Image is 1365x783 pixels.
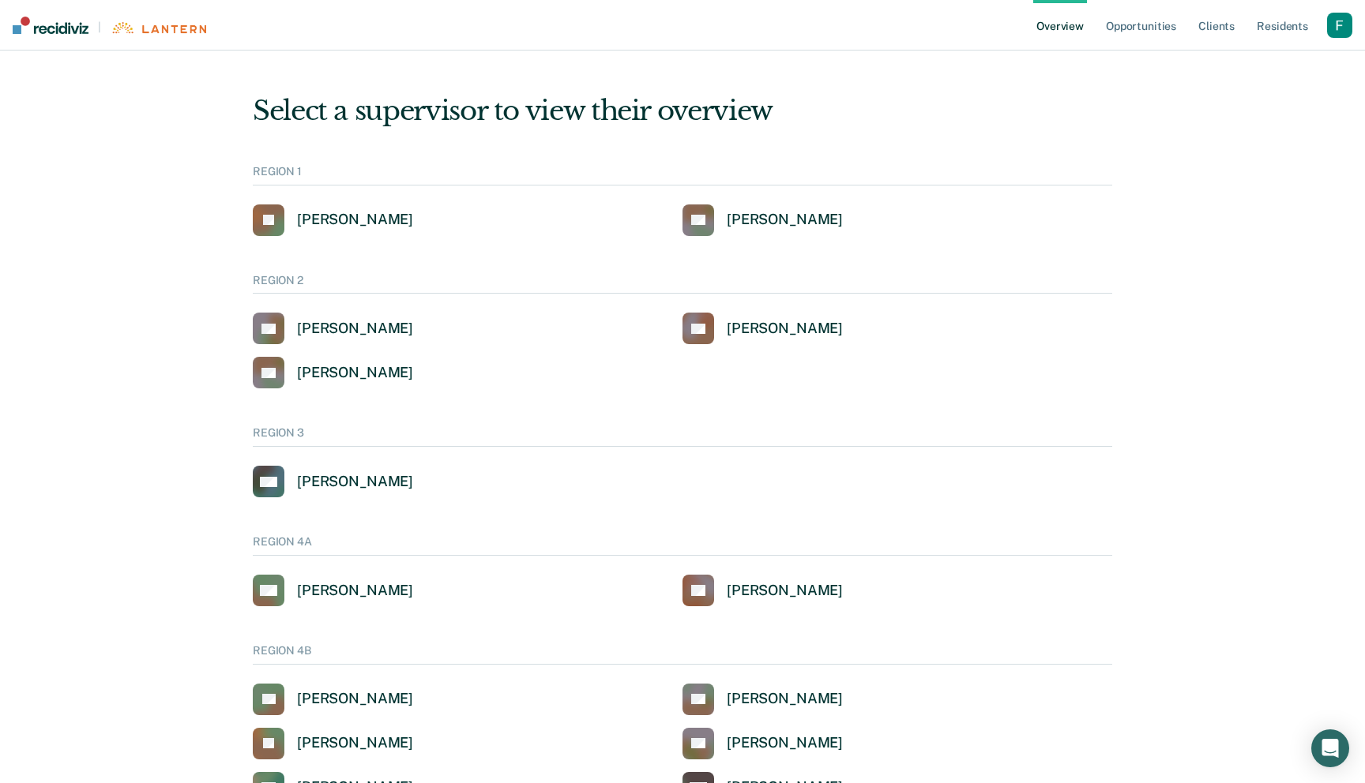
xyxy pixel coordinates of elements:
[13,17,88,34] img: Recidiviz
[682,684,843,715] a: [PERSON_NAME]
[297,211,413,229] div: [PERSON_NAME]
[682,313,843,344] a: [PERSON_NAME]
[253,204,413,236] a: [PERSON_NAME]
[253,357,413,388] a: [PERSON_NAME]
[253,95,1112,127] div: Select a supervisor to view their overview
[1311,729,1349,767] div: Open Intercom Messenger
[682,575,843,606] a: [PERSON_NAME]
[253,466,413,497] a: [PERSON_NAME]
[727,582,843,600] div: [PERSON_NAME]
[253,728,413,759] a: [PERSON_NAME]
[727,690,843,708] div: [PERSON_NAME]
[297,364,413,382] div: [PERSON_NAME]
[297,320,413,338] div: [PERSON_NAME]
[297,690,413,708] div: [PERSON_NAME]
[682,204,843,236] a: [PERSON_NAME]
[297,734,413,752] div: [PERSON_NAME]
[297,582,413,600] div: [PERSON_NAME]
[253,426,1112,447] div: REGION 3
[111,22,206,34] img: Lantern
[88,21,111,34] span: |
[297,473,413,491] div: [PERSON_NAME]
[682,728,843,759] a: [PERSON_NAME]
[727,734,843,752] div: [PERSON_NAME]
[727,320,843,338] div: [PERSON_NAME]
[253,684,413,715] a: [PERSON_NAME]
[253,575,413,606] a: [PERSON_NAME]
[253,165,1112,185] div: REGION 1
[253,644,1112,665] div: REGION 4B
[253,313,413,344] a: [PERSON_NAME]
[253,535,1112,556] div: REGION 4A
[13,17,206,34] a: |
[727,211,843,229] div: [PERSON_NAME]
[253,274,1112,294] div: REGION 2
